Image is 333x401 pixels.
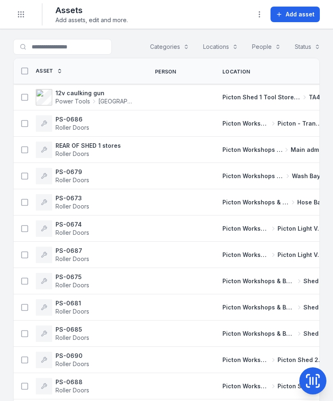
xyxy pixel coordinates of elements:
a: PS-0688Roller Doors [36,378,89,394]
span: Shed 4 [303,330,324,338]
a: Picton Workshops & BaysWash Bay 1 [222,172,324,180]
span: Picton Workshops & Bays [222,251,269,259]
a: Picton Workshops & BaysMain admin [222,146,324,154]
span: Picton Workshops & Bays [222,146,282,154]
strong: PS-0686 [55,115,89,124]
span: Roller Doors [55,150,89,157]
span: Picton Workshops & Bays [222,303,295,312]
a: Picton Workshops & BaysHose Bay [222,198,324,206]
button: Locations [198,39,243,55]
a: PS-0673Roller Doors [36,194,89,211]
span: Picton Workshops & Bays [222,277,295,285]
a: Asset [36,68,62,74]
span: Roller Doors [55,387,89,394]
span: Hose Bay [297,198,324,206]
strong: PS-0690 [55,352,89,360]
span: Roller Doors [55,176,89,183]
a: PS-0690Roller Doors [36,352,89,368]
a: Picton Workshops & BaysPicton Light Vehicle Bay [222,251,324,259]
span: Roller Doors [55,282,89,289]
span: Add asset [286,10,314,18]
span: Roller Doors [55,334,89,341]
span: Picton Shed 2 Fabrication Shop [277,382,324,390]
a: PS-0686Roller Doors [36,115,89,132]
button: People [247,39,286,55]
strong: PS-0687 [55,247,89,255]
span: Picton Light Vehicle Bay [277,251,324,259]
h2: Assets [55,5,128,16]
span: Roller Doors [55,308,89,315]
a: Picton Workshops & BaysShed 4 [222,330,324,338]
a: PS-0681Roller Doors [36,299,89,316]
a: PS-0679Roller Doors [36,168,89,184]
span: TA44 [309,93,324,101]
span: Roller Doors [55,229,89,236]
span: Roller Doors [55,255,89,262]
a: PS-0687Roller Doors [36,247,89,263]
strong: PS-0673 [55,194,89,202]
strong: PS-0681 [55,299,89,307]
span: Shed 4 [303,277,324,285]
a: Picton Workshops & BaysPicton Shed 2 Fabrication Shop [222,356,324,364]
a: Picton Workshops & BaysShed 4 [222,303,324,312]
span: Roller Doors [55,203,89,210]
span: Wash Bay 1 [292,172,324,180]
strong: REAR OF SHED 1 stores [55,142,121,150]
span: Person [155,69,176,75]
a: PS-0674Roller Doors [36,220,89,237]
strong: PS-0679 [55,168,89,176]
span: Picton Workshops & Bays [222,198,289,206]
span: Picton Workshops & Bays [222,356,269,364]
span: Picton Shed 2 Fabrication Shop [277,356,324,364]
strong: PS-0685 [55,325,89,334]
span: [GEOGRAPHIC_DATA] [98,97,135,105]
span: Main admin [291,146,324,154]
a: Picton Shed 1 Tool Store (Storage)TA44 [222,93,324,101]
span: Picton Shed 1 Tool Store (Storage) [222,93,301,101]
span: Location [222,69,250,75]
span: Picton Workshops & Bays [222,172,284,180]
span: Asset [36,68,53,74]
strong: 12v caulking gun [55,89,135,97]
span: Add assets, edit and more. [55,16,128,24]
span: Shed 4 [303,303,324,312]
span: Picton Workshops & Bays [222,382,269,390]
a: Picton Workshops & BaysShed 4 [222,277,324,285]
a: Picton Workshops & BaysPicton Shed 2 Fabrication Shop [222,382,324,390]
a: PS-0685Roller Doors [36,325,89,342]
a: REAR OF SHED 1 storesRoller Doors [36,142,121,158]
button: Add asset [271,7,320,22]
span: Picton Light Vehicle Bay [277,225,324,233]
span: Roller Doors [55,360,89,367]
span: Picton Workshops & Bays [222,119,269,128]
span: Picton - Transmission Bay [277,119,324,128]
span: Picton Workshops & Bays [222,225,269,233]
a: 12v caulking gunPower Tools[GEOGRAPHIC_DATA] [36,89,135,105]
a: PS-0675Roller Doors [36,273,89,289]
button: Toggle navigation [13,7,29,22]
strong: PS-0674 [55,220,89,229]
span: Roller Doors [55,124,89,131]
button: Categories [145,39,194,55]
button: Status [289,39,326,55]
a: Picton Workshops & BaysPicton - Transmission Bay [222,119,324,128]
strong: PS-0688 [55,378,89,386]
span: Picton Workshops & Bays [222,330,295,338]
span: Power Tools [55,97,90,105]
a: Picton Workshops & BaysPicton Light Vehicle Bay [222,225,324,233]
strong: PS-0675 [55,273,89,281]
